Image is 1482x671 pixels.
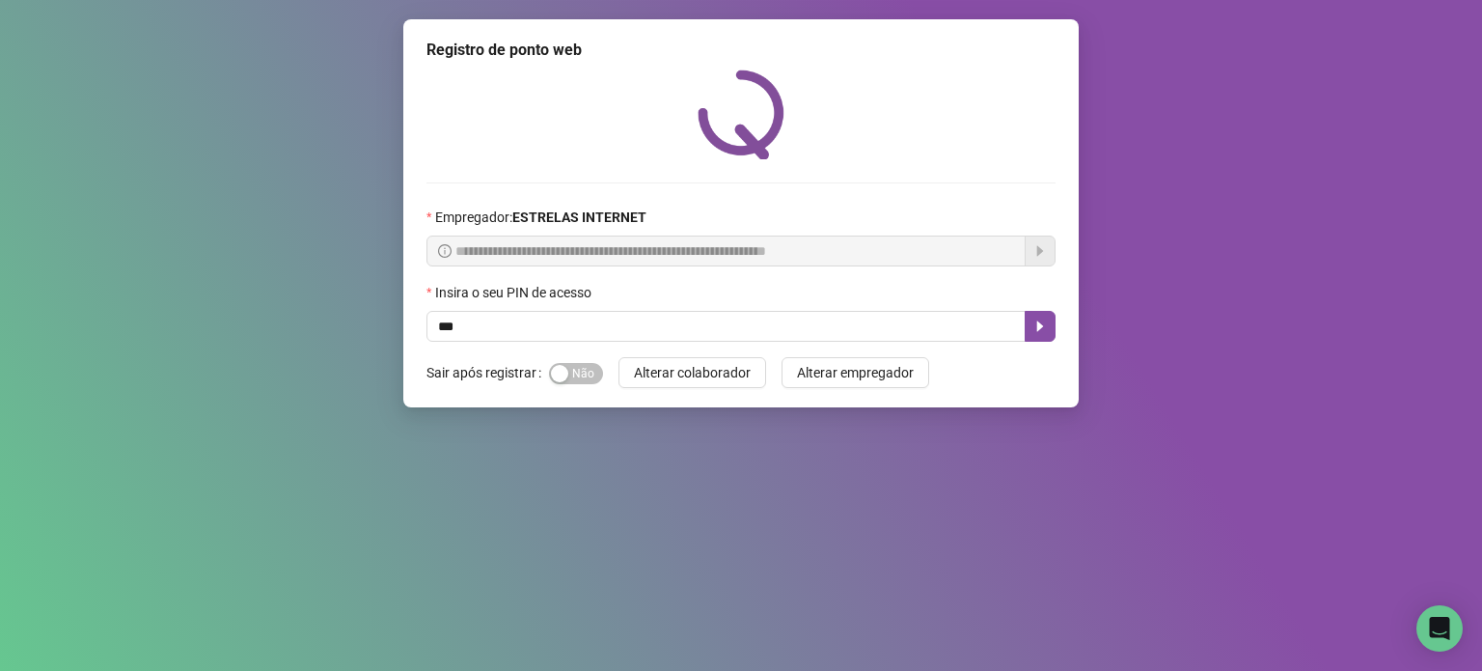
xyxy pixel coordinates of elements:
[426,39,1056,62] div: Registro de ponto web
[426,282,604,303] label: Insira o seu PIN de acesso
[782,357,929,388] button: Alterar empregador
[698,70,784,159] img: QRPoint
[1032,319,1048,334] span: caret-right
[438,244,452,258] span: info-circle
[634,362,751,383] span: Alterar colaborador
[435,207,646,228] span: Empregador :
[1416,605,1463,652] div: Open Intercom Messenger
[512,210,646,225] strong: ESTRELAS INTERNET
[618,357,766,388] button: Alterar colaborador
[426,357,549,388] label: Sair após registrar
[797,362,914,383] span: Alterar empregador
